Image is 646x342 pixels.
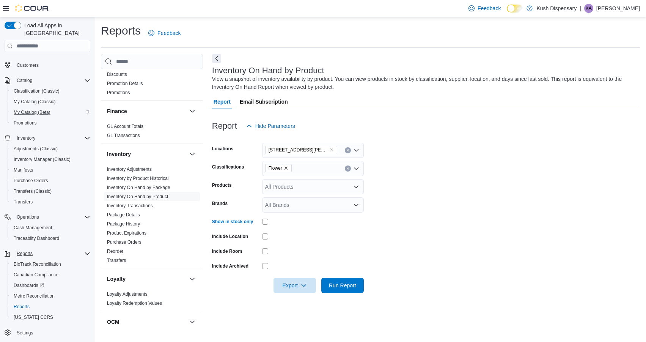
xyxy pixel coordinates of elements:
span: Package Details [107,212,140,218]
a: Purchase Orders [107,240,141,245]
span: GL Transactions [107,132,140,139]
span: Cash Management [11,223,90,232]
a: Package History [107,221,140,227]
a: Reorder [107,249,123,254]
h1: Reports [101,23,141,38]
button: Open list of options [353,202,359,208]
label: Classifications [212,164,244,170]
span: Settings [14,328,90,337]
a: Cash Management [11,223,55,232]
a: Transfers (Classic) [11,187,55,196]
span: Report [214,94,231,109]
span: Adjustments (Classic) [14,146,58,152]
span: Inventory On Hand by Package [107,184,170,191]
span: My Catalog (Beta) [14,109,50,115]
span: Purchase Orders [14,178,48,184]
button: Promotions [8,118,93,128]
a: Inventory by Product Historical [107,176,169,181]
span: My Catalog (Classic) [11,97,90,106]
span: Load All Apps in [GEOGRAPHIC_DATA] [21,22,90,37]
span: Reorder [107,248,123,254]
a: Traceabilty Dashboard [11,234,62,243]
a: Customers [14,61,42,70]
span: Purchase Orders [11,176,90,185]
a: Package Details [107,212,140,217]
div: View a snapshot of inventory availability by product. You can view products in stock by classific... [212,75,636,91]
button: Traceabilty Dashboard [8,233,93,244]
button: Transfers [8,197,93,207]
button: Catalog [14,76,35,85]
a: Discounts [107,72,127,77]
div: Discounts & Promotions [101,70,203,100]
button: Reports [14,249,36,258]
button: Canadian Compliance [8,270,93,280]
span: Traceabilty Dashboard [14,235,59,241]
p: [PERSON_NAME] [596,4,640,13]
a: Classification (Classic) [11,87,63,96]
span: Promotions [14,120,37,126]
a: My Catalog (Classic) [11,97,59,106]
span: Manifests [14,167,33,173]
button: Operations [14,213,42,222]
label: Include Room [212,248,242,254]
button: Reports [8,301,93,312]
a: Adjustments (Classic) [11,144,61,153]
span: Metrc Reconciliation [11,292,90,301]
a: GL Transactions [107,133,140,138]
span: [STREET_ADDRESS][PERSON_NAME] [269,146,328,154]
div: Finance [101,122,203,143]
span: Reports [17,251,33,257]
span: Classification (Classic) [14,88,60,94]
span: Operations [14,213,90,222]
div: Katy Anderson [584,4,593,13]
h3: Inventory [107,150,131,158]
a: Inventory On Hand by Package [107,185,170,190]
span: Run Report [329,282,356,289]
label: Locations [212,146,234,152]
a: Reports [11,302,33,311]
button: Reports [2,248,93,259]
span: Inventory by Product Historical [107,175,169,181]
a: Loyalty Redemption Values [107,301,162,306]
span: Promotions [107,90,130,96]
a: Inventory Adjustments [107,167,152,172]
button: Inventory [14,134,38,143]
span: Reports [14,304,30,310]
span: Classification (Classic) [11,87,90,96]
span: Metrc Reconciliation [14,293,55,299]
span: Reports [11,302,90,311]
h3: Loyalty [107,275,126,283]
h3: OCM [107,318,119,326]
a: Dashboards [11,281,47,290]
span: Customers [17,62,39,68]
a: Promotion Details [107,81,143,86]
button: Transfers (Classic) [8,186,93,197]
span: Transfers (Classic) [14,188,52,194]
button: Loyalty [188,274,197,284]
button: Remove 1711 E. Skelly Drive from selection in this group [329,148,334,152]
button: Run Report [321,278,364,293]
span: Flower [269,164,282,172]
a: GL Account Totals [107,124,143,129]
span: Reports [14,249,90,258]
p: Kush Dispensary [536,4,577,13]
span: Purchase Orders [107,239,141,245]
span: Operations [17,214,39,220]
a: Feedback [145,25,184,41]
button: OCM [107,318,186,326]
button: Catalog [2,75,93,86]
button: Metrc Reconciliation [8,291,93,301]
button: Remove Flower from selection in this group [284,166,288,170]
a: My Catalog (Beta) [11,108,53,117]
button: Purchase Orders [8,175,93,186]
span: Feedback [478,5,501,12]
div: Inventory [101,165,203,268]
a: [US_STATE] CCRS [11,313,56,322]
a: Inventory Transactions [107,203,153,208]
button: Inventory [188,150,197,159]
span: Discounts [107,71,127,77]
span: 1711 E. Skelly Drive [265,146,337,154]
a: Dashboards [8,280,93,291]
input: Dark Mode [507,5,523,13]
